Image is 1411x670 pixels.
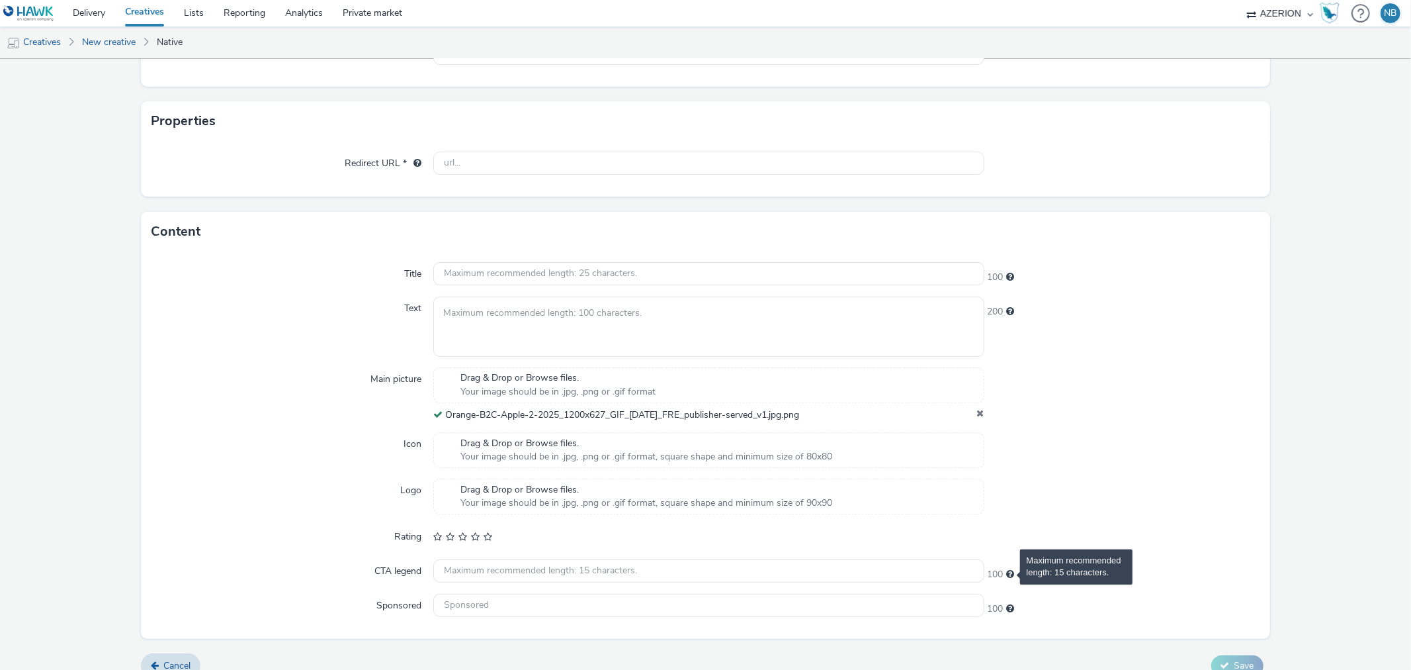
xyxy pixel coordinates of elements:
span: Orange-B2C-Apple-2-2025_1200x627_GIF_[DATE]_FRE_publisher-served_v1.jpg.png [445,408,799,421]
div: Maximum recommended length: 100 characters. [1007,602,1015,616]
div: Maximum recommended length: 15 characters. [1007,568,1015,581]
span: 100 [988,568,1004,581]
span: Your image should be in .jpg, .png or .gif format, square shape and minimum size of 80x80 [460,450,832,463]
input: url... [433,152,984,175]
div: Maximum recommended length: 100 characters. [1007,305,1015,318]
span: 100 [988,271,1004,284]
h3: Content [151,222,200,242]
label: Rating [389,525,427,544]
h3: Properties [151,111,216,131]
a: Hawk Academy [1320,3,1345,24]
img: mobile [7,36,20,50]
label: Text [399,297,427,315]
input: Maximum recommended length: 15 characters. [433,559,984,583]
img: undefined Logo [3,5,54,22]
div: URL will be used as a validation URL with some SSPs and it will be the redirection URL of your cr... [407,157,421,170]
div: NB [1385,3,1397,23]
input: Maximum recommended length: 25 characters. [433,262,984,285]
span: 100 [988,602,1004,616]
span: Drag & Drop or Browse files. [460,483,832,497]
label: Sponsored [371,594,427,612]
div: Maximum recommended length: 25 characters. [1007,271,1015,284]
span: Drag & Drop or Browse files. [460,437,832,450]
span: 200 [988,305,1004,318]
label: Title [399,262,427,281]
img: Hawk Academy [1320,3,1340,24]
span: Select IAB categories... [444,48,538,59]
label: Logo [395,479,427,497]
span: Your image should be in .jpg, .png or .gif format, square shape and minimum size of 90x90 [460,497,832,510]
span: Drag & Drop or Browse files. [460,371,656,385]
span: Your image should be in .jpg, .png or .gif format [460,385,656,399]
input: Sponsored [433,594,984,617]
label: CTA legend [369,559,427,578]
label: Redirect URL * [339,152,427,170]
a: Native [150,26,189,58]
label: Icon [398,432,427,451]
label: Main picture [365,367,427,386]
a: New creative [75,26,142,58]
